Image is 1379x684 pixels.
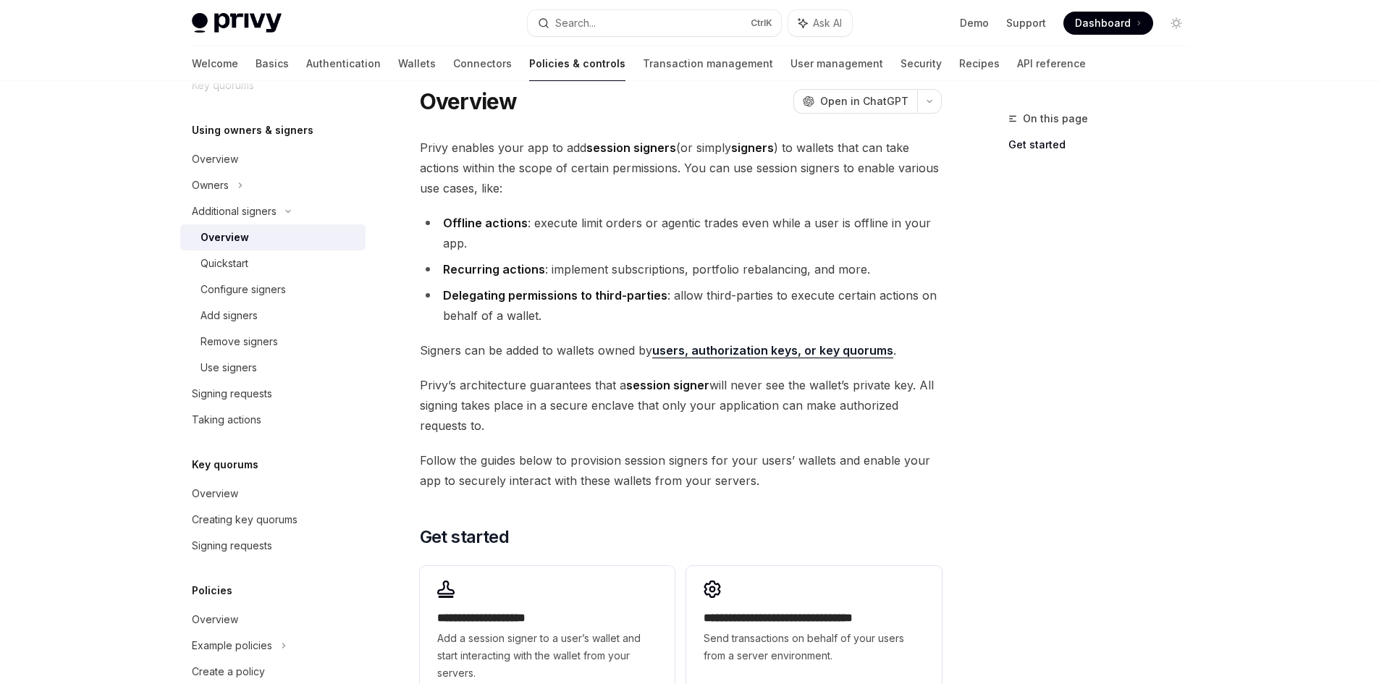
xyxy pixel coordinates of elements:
a: User management [790,46,883,81]
a: Signing requests [180,381,366,407]
a: Overview [180,481,366,507]
span: Privy enables your app to add (or simply ) to wallets that can take actions within the scope of c... [420,138,942,198]
a: Overview [180,146,366,172]
div: Create a policy [192,663,265,680]
div: Use signers [201,359,257,376]
a: Authentication [306,46,381,81]
li: : implement subscriptions, portfolio rebalancing, and more. [420,259,942,279]
strong: session signers [586,140,676,155]
span: Signers can be added to wallets owned by . [420,340,942,360]
a: Use signers [180,355,366,381]
h5: Using owners & signers [192,122,313,139]
div: Quickstart [201,255,248,272]
strong: Offline actions [443,216,528,230]
a: Creating key quorums [180,507,366,533]
a: Overview [180,607,366,633]
strong: session signer [626,378,709,392]
span: Ask AI [813,16,842,30]
span: Dashboard [1075,16,1131,30]
button: Open in ChatGPT [793,89,917,114]
button: Toggle dark mode [1165,12,1188,35]
h5: Policies [192,582,232,599]
span: Privy’s architecture guarantees that a will never see the wallet’s private key. All signing takes... [420,375,942,436]
a: Basics [256,46,289,81]
div: Overview [201,229,249,246]
div: Configure signers [201,281,286,298]
a: users, authorization keys, or key quorums [652,343,893,358]
div: Signing requests [192,385,272,402]
button: Search...CtrlK [528,10,781,36]
span: Send transactions on behalf of your users from a server environment. [704,630,924,664]
div: Overview [192,151,238,168]
div: Remove signers [201,333,278,350]
a: Quickstart [180,250,366,276]
a: Overview [180,224,366,250]
div: Taking actions [192,411,261,428]
a: Signing requests [180,533,366,559]
div: Additional signers [192,203,277,220]
a: Dashboard [1063,12,1153,35]
h5: Key quorums [192,456,258,473]
a: Configure signers [180,276,366,303]
strong: Recurring actions [443,262,545,276]
span: Open in ChatGPT [820,94,908,109]
div: Example policies [192,637,272,654]
li: : allow third-parties to execute certain actions on behalf of a wallet. [420,285,942,326]
div: Owners [192,177,229,194]
div: Signing requests [192,537,272,554]
a: Policies & controls [529,46,625,81]
a: Wallets [398,46,436,81]
button: Ask AI [788,10,852,36]
strong: Delegating permissions to third-parties [443,288,667,303]
a: Transaction management [643,46,773,81]
a: Recipes [959,46,1000,81]
span: On this page [1023,110,1088,127]
span: Follow the guides below to provision session signers for your users’ wallets and enable your app ... [420,450,942,491]
a: Remove signers [180,329,366,355]
span: Add a session signer to a user’s wallet and start interacting with the wallet from your servers. [437,630,657,682]
a: Support [1006,16,1046,30]
span: Ctrl K [751,17,772,29]
a: Connectors [453,46,512,81]
a: Taking actions [180,407,366,433]
span: Get started [420,525,509,549]
div: Search... [555,14,596,32]
a: API reference [1017,46,1086,81]
a: Add signers [180,303,366,329]
img: light logo [192,13,282,33]
a: Welcome [192,46,238,81]
a: Demo [960,16,989,30]
a: Get started [1008,133,1199,156]
strong: signers [731,140,774,155]
div: Add signers [201,307,258,324]
a: Security [901,46,942,81]
div: Creating key quorums [192,511,298,528]
div: Overview [192,485,238,502]
div: Overview [192,611,238,628]
li: : execute limit orders or agentic trades even while a user is offline in your app. [420,213,942,253]
h1: Overview [420,88,518,114]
